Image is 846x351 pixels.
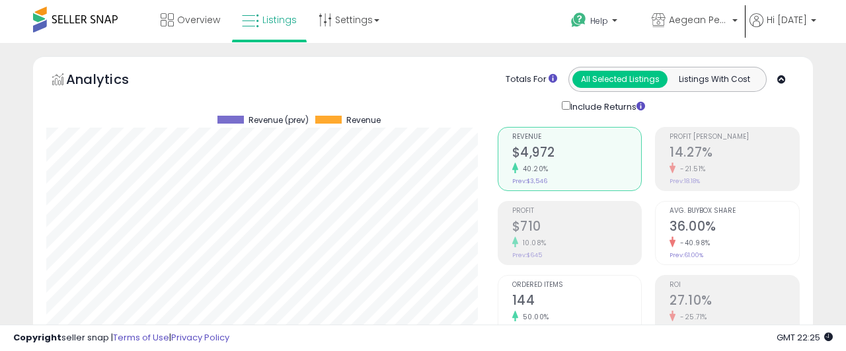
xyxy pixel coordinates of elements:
[590,15,608,26] span: Help
[13,331,61,344] strong: Copyright
[262,13,297,26] span: Listings
[518,164,549,174] small: 40.20%
[572,71,668,88] button: All Selected Listings
[670,208,799,215] span: Avg. Buybox Share
[570,12,587,28] i: Get Help
[667,71,762,88] button: Listings With Cost
[346,116,381,125] span: Revenue
[512,293,642,311] h2: 144
[177,13,220,26] span: Overview
[512,145,642,163] h2: $4,972
[66,70,155,92] h5: Analytics
[669,13,728,26] span: Aegean Pearl
[249,116,309,125] span: Revenue (prev)
[750,13,816,43] a: Hi [DATE]
[113,331,169,344] a: Terms of Use
[670,282,799,289] span: ROI
[506,73,557,86] div: Totals For
[670,251,703,259] small: Prev: 61.00%
[675,238,711,248] small: -40.98%
[675,164,706,174] small: -21.51%
[670,293,799,311] h2: 27.10%
[512,208,642,215] span: Profit
[767,13,807,26] span: Hi [DATE]
[171,331,229,344] a: Privacy Policy
[552,98,661,114] div: Include Returns
[518,312,549,322] small: 50.00%
[670,145,799,163] h2: 14.27%
[512,134,642,141] span: Revenue
[518,238,547,248] small: 10.08%
[512,177,547,185] small: Prev: $3,546
[777,331,833,344] span: 2025-08-15 22:25 GMT
[670,177,700,185] small: Prev: 18.18%
[512,251,542,259] small: Prev: $645
[512,219,642,237] h2: $710
[675,312,707,322] small: -25.71%
[13,332,229,344] div: seller snap | |
[560,2,640,43] a: Help
[512,282,642,289] span: Ordered Items
[670,219,799,237] h2: 36.00%
[670,134,799,141] span: Profit [PERSON_NAME]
